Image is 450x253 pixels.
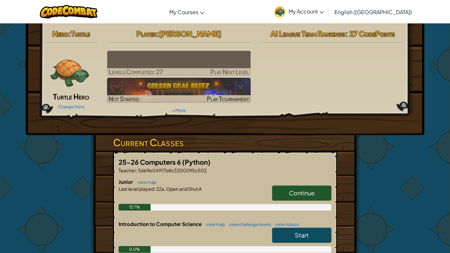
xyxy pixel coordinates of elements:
[331,3,415,21] a: English ([GEOGRAPHIC_DATA])
[182,158,211,166] span: (Python)
[154,186,155,192] span: :
[109,68,163,75] span: Levels Completed: 27
[272,222,299,227] a: view videos
[107,78,251,103] a: Not StartedPlay Tournament
[169,9,198,15] span: My Courses
[211,68,249,75] span: Play Next Level
[119,204,151,211] div: 12.7%
[289,189,315,197] span: Continue
[53,92,89,101] span: Turtle Hero
[58,104,85,109] a: Change Hero
[159,29,221,38] span: [PERSON_NAME]
[156,29,159,38] span: :
[107,51,251,76] a: Play Next Level
[136,29,156,38] span: Player
[134,180,156,185] a: view map
[50,51,90,90] img: turtle.png
[271,1,327,22] a: My Account
[226,222,271,227] a: view challenge levels
[136,167,137,173] span: :
[119,246,151,253] div: 0.0%
[274,7,285,17] img: avatar
[119,158,182,166] span: 25-26 Computers 6
[155,186,165,192] span: 22a.
[52,29,68,38] span: Hero
[207,95,249,102] span: Play Tournament
[270,29,345,38] span: AI League Team Rankings
[119,221,203,227] span: Introduction to Computer Science
[109,95,139,102] span: Not Started
[119,186,154,192] span: Last level played
[345,29,395,38] span: : 27 CodePoints
[334,9,412,15] span: English ([GEOGRAPHIC_DATA])
[40,5,98,18] img: CodeCombat logo
[68,29,71,38] span: :
[203,222,225,227] a: view map
[172,108,186,113] a: + More
[71,29,90,38] span: Turtle
[119,167,136,173] span: Teacher
[113,135,337,150] h3: Current Classes
[295,231,309,239] span: Start
[119,179,134,185] span: Junior
[165,186,202,192] span: Open and Shut A
[107,78,251,103] img: Golden Goal
[289,8,324,15] span: My Account
[166,3,208,21] a: My Courses
[137,167,207,173] span: 56b9e04917b8c3200095c502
